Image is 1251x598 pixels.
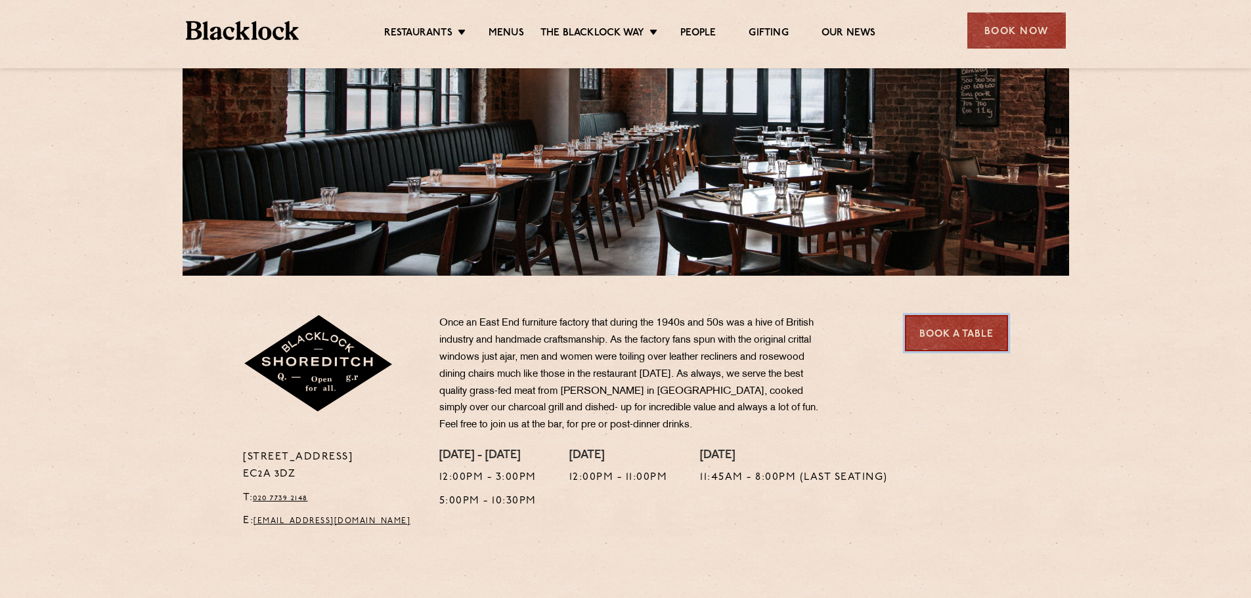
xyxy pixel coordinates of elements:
[540,27,644,41] a: The Blacklock Way
[822,27,876,41] a: Our News
[749,27,788,41] a: Gifting
[384,27,452,41] a: Restaurants
[243,490,420,507] p: T:
[243,449,420,483] p: [STREET_ADDRESS] EC2A 3DZ
[186,21,299,40] img: BL_Textured_Logo-footer-cropped.svg
[439,493,537,510] p: 5:00pm - 10:30pm
[253,494,308,502] a: 020 7739 2148
[680,27,716,41] a: People
[700,449,888,463] h4: [DATE]
[489,27,524,41] a: Menus
[243,315,395,414] img: Shoreditch-stamp-v2-default.svg
[569,449,668,463] h4: [DATE]
[905,315,1008,351] a: Book a Table
[700,469,888,486] p: 11:45am - 8:00pm (Last seating)
[243,513,420,530] p: E:
[439,449,537,463] h4: [DATE] - [DATE]
[439,469,537,486] p: 12:00pm - 3:00pm
[967,12,1066,49] div: Book Now
[569,469,668,486] p: 12:00pm - 11:00pm
[439,315,827,434] p: Once an East End furniture factory that during the 1940s and 50s was a hive of British industry a...
[253,517,410,525] a: [EMAIL_ADDRESS][DOMAIN_NAME]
